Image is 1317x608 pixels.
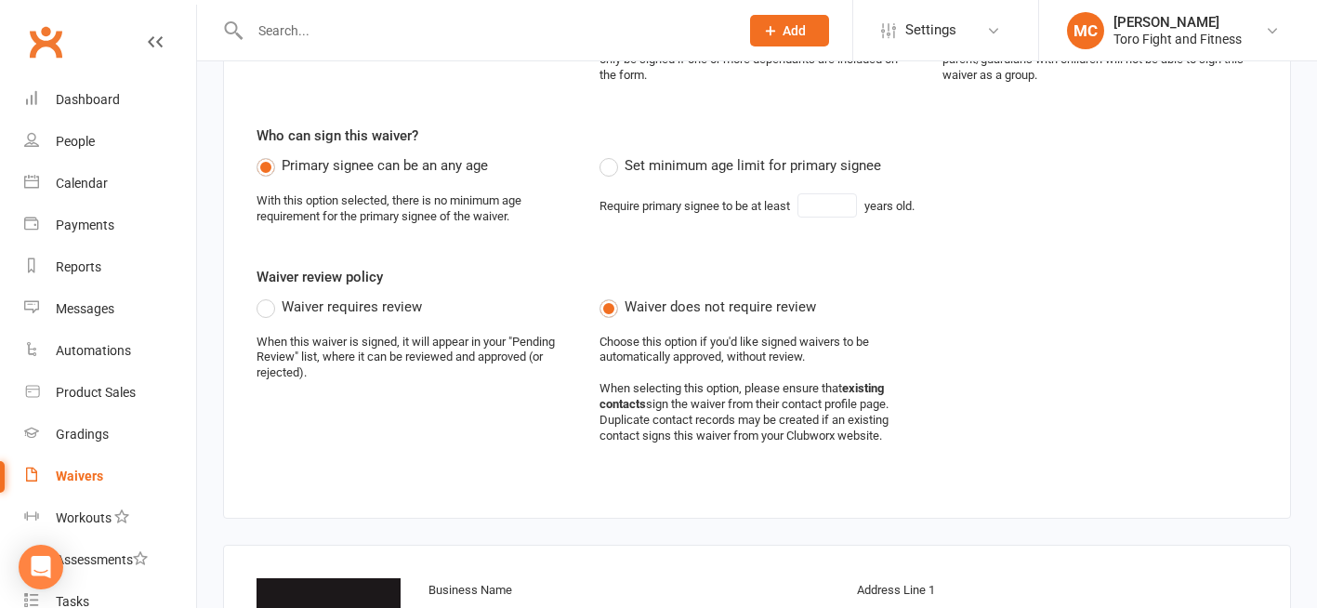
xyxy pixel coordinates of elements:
a: Clubworx [22,19,69,65]
span: Waiver does not require review [625,296,816,315]
div: Choose this option if you'd like signed waivers to be automatically approved, without review. Whe... [599,335,915,444]
div: Automations [56,343,131,358]
div: Gradings [56,427,109,442]
span: Waiver requires review [282,296,422,315]
div: Require primary signee to be at least years old. [599,193,915,218]
div: When this waiver is signed, it will appear in your "Pending Review" list, where it can be reviewe... [257,335,572,382]
span: Add [783,23,806,38]
label: Waiver review policy [257,266,383,288]
a: Dashboard [24,79,196,121]
span: Settings [905,9,956,51]
a: Automations [24,330,196,372]
a: Payments [24,205,196,246]
span: Primary signee can be an any age [282,154,488,174]
div: Reports [56,259,101,274]
input: Search... [244,18,726,44]
strong: existing contacts [599,381,884,411]
div: Open Intercom Messenger [19,545,63,589]
div: Toro Fight and Fitness [1113,31,1242,47]
a: Workouts [24,497,196,539]
div: With this option selected, there is no minimum age requirement for the primary signee of the waiver. [257,193,572,225]
div: Payments [56,218,114,232]
div: MC [1067,12,1104,49]
div: [PERSON_NAME] [1113,14,1242,31]
div: Calendar [56,176,108,191]
button: Add [750,15,829,46]
div: Dashboard [56,92,120,107]
a: Waivers [24,456,196,497]
a: Reports [24,246,196,288]
div: People [56,134,95,149]
label: Address Line 1 [857,581,935,601]
label: Business Name [428,581,512,601]
a: Messages [24,288,196,330]
label: Who can sign this waiver? [257,125,418,147]
div: Messages [56,301,114,316]
div: Waivers [56,469,103,483]
a: Calendar [24,163,196,205]
span: Set minimum age limit for primary signee [625,154,881,174]
a: Gradings [24,414,196,456]
div: Product Sales [56,385,136,400]
a: Assessments [24,539,196,581]
div: Assessments [56,552,148,567]
a: Product Sales [24,372,196,414]
div: Workouts [56,510,112,525]
a: People [24,121,196,163]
